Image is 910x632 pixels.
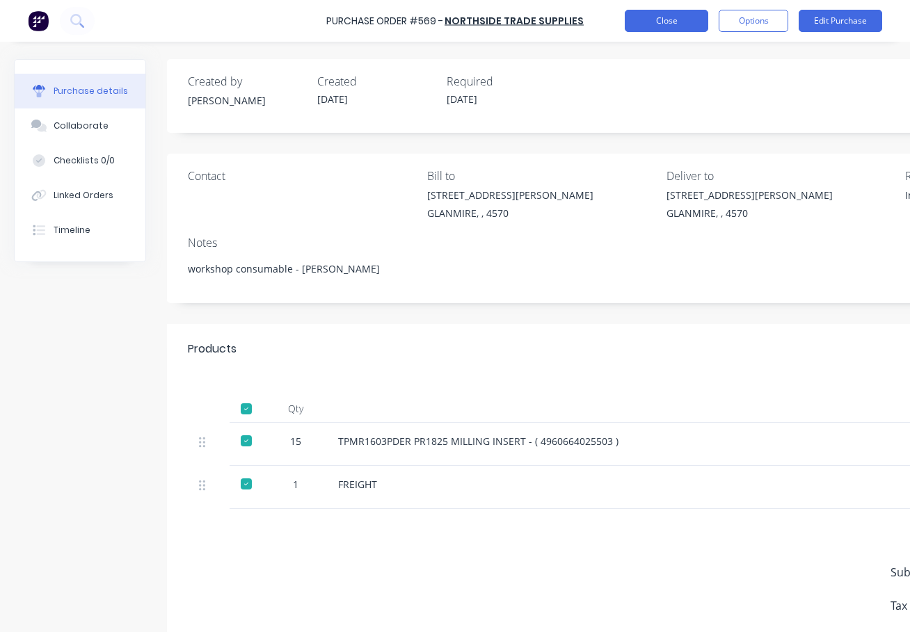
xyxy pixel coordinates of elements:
div: 1 [276,477,316,492]
button: Collaborate [15,108,145,143]
div: Purchase Order #569 - [326,14,443,29]
div: Products [188,341,237,357]
div: Bill to [427,168,656,184]
div: Linked Orders [54,189,113,202]
button: Options [719,10,788,32]
div: Created by [188,73,306,90]
div: Timeline [54,224,90,236]
div: Checklists 0/0 [54,154,115,167]
div: 15 [276,434,316,448]
a: Northside Trade Supplies [445,14,584,28]
div: [STREET_ADDRESS][PERSON_NAME] [427,188,593,202]
div: Contact [188,168,417,184]
button: Close [625,10,708,32]
button: Linked Orders [15,178,145,213]
button: Purchase details [15,74,145,108]
div: Purchase details [54,85,128,97]
div: GLANMIRE, , 4570 [666,206,833,220]
div: Qty [264,395,327,423]
div: [STREET_ADDRESS][PERSON_NAME] [666,188,833,202]
div: Collaborate [54,120,109,132]
button: Edit Purchase [799,10,882,32]
button: Checklists 0/0 [15,143,145,178]
div: [PERSON_NAME] [188,93,306,108]
img: Factory [28,10,49,31]
div: Deliver to [666,168,895,184]
button: Timeline [15,213,145,248]
div: Created [317,73,436,90]
div: Required [447,73,565,90]
div: GLANMIRE, , 4570 [427,206,593,220]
